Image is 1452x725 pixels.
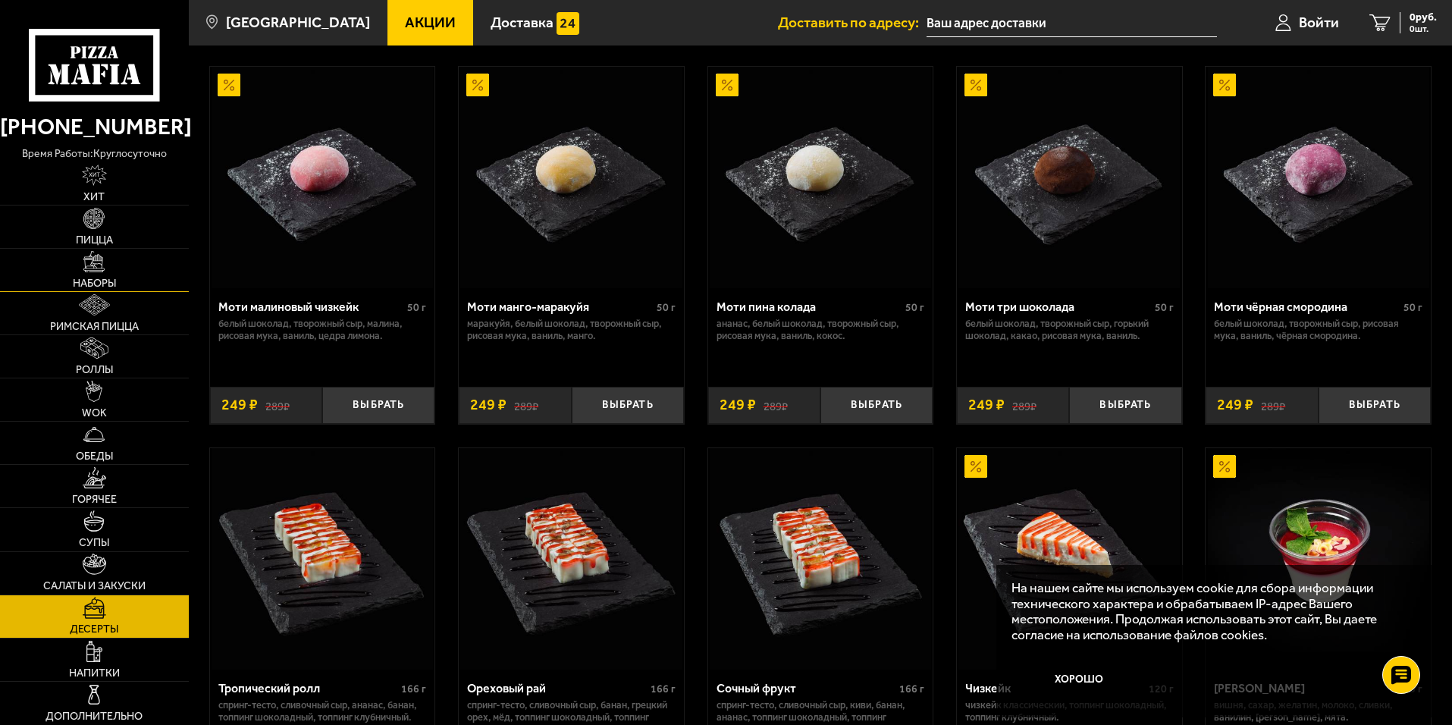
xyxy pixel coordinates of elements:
span: WOK [82,408,107,419]
p: На нашем сайте мы используем cookie для сбора информации технического характера и обрабатываем IP... [1011,580,1408,643]
span: Доставка [491,15,554,30]
span: Римская пицца [50,322,139,332]
a: АкционныйМоти чёрная смородина [1206,67,1431,288]
img: Акционный [964,74,987,96]
button: Выбрать [322,387,434,424]
img: Ореховый рай [460,448,682,670]
span: Салаты и закуски [43,581,146,592]
s: 289 ₽ [1012,397,1036,413]
a: Тропический ролл [210,448,435,670]
span: Дополнительно [45,711,143,722]
img: Акционный [218,74,240,96]
p: маракуйя, белый шоколад, творожный сыр, рисовая мука, ваниль, манго. [467,318,676,342]
a: Сочный фрукт [708,448,933,670]
p: белый шоколад, творожный сыр, горький шоколад, какао, рисовая мука, ваниль. [965,318,1174,342]
span: Роллы [76,365,113,375]
img: Акционный [1213,74,1236,96]
div: Моти малиновый чизкейк [218,300,404,314]
img: Чизкейк классический [958,448,1180,670]
span: 166 г [651,683,676,695]
span: Супы [79,538,109,548]
p: Чизкейк классический, топпинг шоколадный, топпинг клубничный. [965,699,1174,723]
span: 249 ₽ [1217,397,1253,413]
span: Войти [1299,15,1339,30]
img: Акционный [1213,455,1236,478]
img: Моти три шоколада [958,67,1180,288]
button: Выбрать [820,387,933,424]
s: 289 ₽ [514,397,538,413]
div: Ореховый рай [467,681,647,695]
span: 50 г [407,301,426,314]
button: Выбрать [1069,387,1181,424]
span: 249 ₽ [968,397,1005,413]
span: Пицца [76,235,113,246]
img: 15daf4d41897b9f0e9f617042186c801.svg [557,12,579,35]
div: Моти чёрная смородина [1214,300,1400,314]
div: Моти манго-маракуйя [467,300,653,314]
img: Акционный [466,74,489,96]
span: 50 г [905,301,924,314]
span: Горячее [72,494,117,505]
div: Сочный фрукт [717,681,896,695]
button: Хорошо [1011,658,1148,703]
input: Ваш адрес доставки [927,9,1217,37]
span: Доставить по адресу: [778,15,927,30]
img: Акционный [716,74,739,96]
s: 289 ₽ [265,397,290,413]
p: белый шоколад, творожный сыр, малина, рисовая мука, ваниль, цедра лимона. [218,318,427,342]
button: Выбрать [572,387,684,424]
span: Напитки [69,668,120,679]
div: Моти три шоколада [965,300,1151,314]
div: Моти пина колада [717,300,902,314]
span: Хит [83,192,105,202]
span: 50 г [657,301,676,314]
s: 289 ₽ [764,397,788,413]
span: 249 ₽ [221,397,258,413]
img: Акционный [964,455,987,478]
s: 289 ₽ [1261,397,1285,413]
img: Панна Котта [1208,448,1429,670]
a: АкционныйЧизкейк классический [957,448,1182,670]
span: [GEOGRAPHIC_DATA] [226,15,370,30]
span: Десерты [70,624,118,635]
p: ананас, белый шоколад, творожный сыр, рисовая мука, ваниль, кокос. [717,318,925,342]
img: Тропический ролл [212,448,433,670]
span: 50 г [1155,301,1174,314]
a: Ореховый рай [459,448,684,670]
img: Моти малиновый чизкейк [212,67,433,288]
div: Чизкейк классический [965,681,1145,695]
p: белый шоколад, творожный сыр, рисовая мука, ваниль, чёрная смородина. [1214,318,1422,342]
span: Наборы [73,278,116,289]
img: Сочный фрукт [710,448,931,670]
button: Выбрать [1319,387,1431,424]
span: Обеды [76,451,113,462]
p: спринг-тесто, сливочный сыр, ананас, банан, топпинг шоколадный, топпинг клубничный. [218,699,427,723]
div: Тропический ролл [218,681,398,695]
span: 50 г [1403,301,1422,314]
img: Моти пина колада [710,67,931,288]
img: Моти манго-маракуйя [460,67,682,288]
a: АкционныйМоти пина колада [708,67,933,288]
img: Моти чёрная смородина [1208,67,1429,288]
span: 0 шт. [1410,24,1437,33]
span: 166 г [401,683,426,695]
span: 166 г [899,683,924,695]
a: АкционныйПанна Котта [1206,448,1431,670]
a: АкционныйМоти манго-маракуйя [459,67,684,288]
span: 0 руб. [1410,12,1437,23]
a: АкционныйМоти малиновый чизкейк [210,67,435,288]
span: 249 ₽ [470,397,506,413]
a: АкционныйМоти три шоколада [957,67,1182,288]
span: 249 ₽ [720,397,756,413]
span: Акции [405,15,456,30]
